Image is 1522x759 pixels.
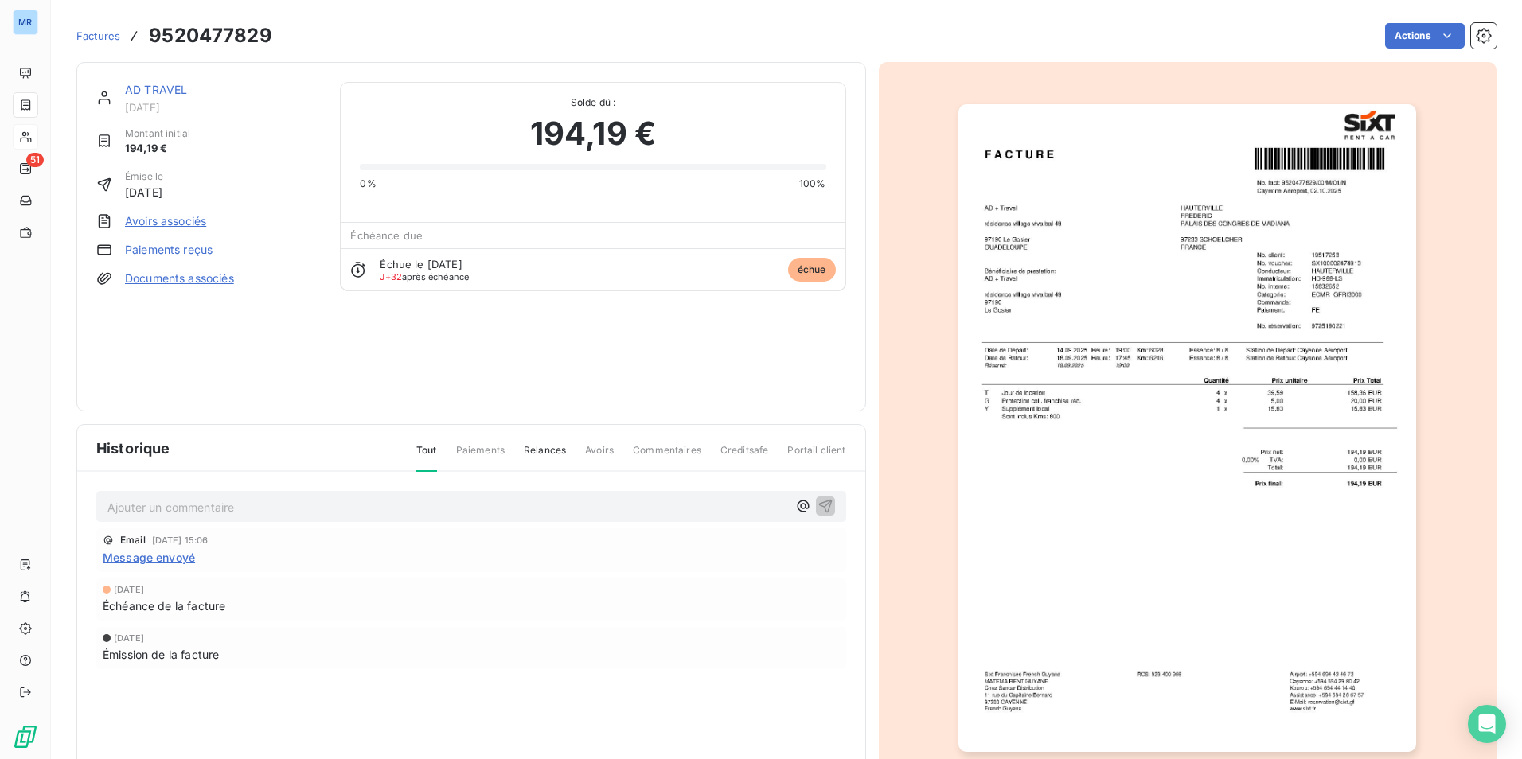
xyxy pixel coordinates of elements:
[380,271,402,282] span: J+32
[524,443,566,470] span: Relances
[456,443,505,470] span: Paiements
[799,177,826,191] span: 100%
[76,28,120,44] a: Factures
[26,153,44,167] span: 51
[125,127,190,141] span: Montant initial
[96,438,170,459] span: Historique
[530,110,656,158] span: 194,19 €
[1468,705,1506,743] div: Open Intercom Messenger
[76,29,120,42] span: Factures
[125,213,206,229] a: Avoirs associés
[125,141,190,157] span: 194,19 €
[380,258,462,271] span: Échue le [DATE]
[720,443,769,470] span: Creditsafe
[103,597,225,614] span: Échéance de la facture
[1385,23,1465,49] button: Actions
[114,585,144,594] span: [DATE]
[633,443,701,470] span: Commentaires
[416,443,437,472] span: Tout
[114,633,144,643] span: [DATE]
[13,10,38,35] div: MR
[13,724,38,749] img: Logo LeanPay
[103,549,195,566] span: Message envoyé
[120,535,146,545] span: Email
[152,535,209,545] span: [DATE] 15:06
[350,229,423,242] span: Échéance due
[125,169,163,184] span: Émise le
[125,83,187,96] a: AD TRAVEL
[585,443,614,470] span: Avoirs
[958,104,1416,752] img: invoice_thumbnail
[149,21,272,50] h3: 9520477829
[360,95,825,110] span: Solde dû :
[125,242,213,258] a: Paiements reçus
[125,184,163,200] span: [DATE]
[103,646,219,663] span: Émission de la facture
[787,443,845,470] span: Portail client
[125,101,321,114] span: [DATE]
[360,177,376,191] span: 0%
[788,258,836,282] span: échue
[125,271,234,286] a: Documents associés
[380,272,469,282] span: après échéance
